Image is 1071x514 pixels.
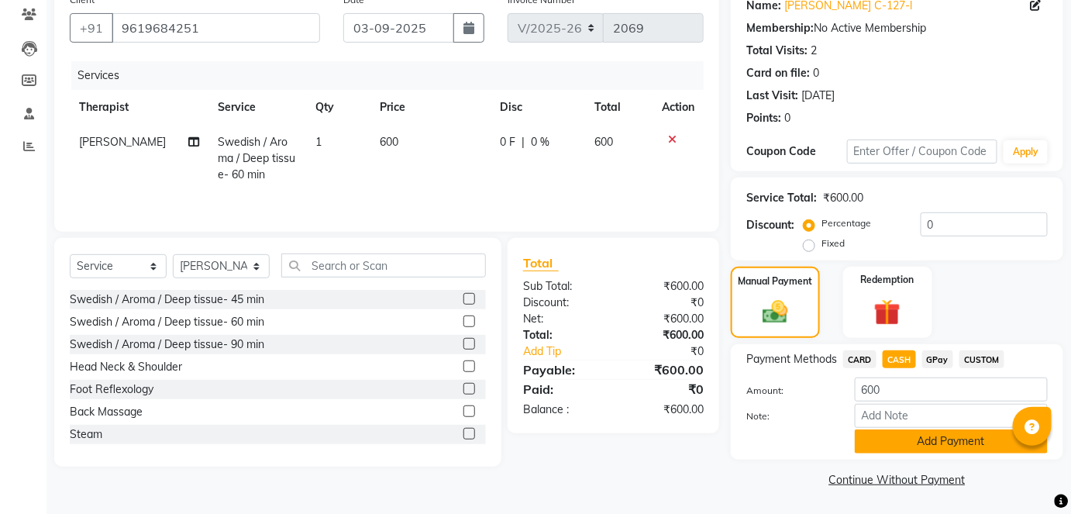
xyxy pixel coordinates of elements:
[491,90,586,125] th: Disc
[861,273,914,287] label: Redemption
[735,384,843,398] label: Amount:
[746,43,808,59] div: Total Visits:
[883,350,916,368] span: CASH
[613,360,715,379] div: ₹600.00
[755,298,796,327] img: _cash.svg
[511,278,614,295] div: Sub Total:
[70,359,182,375] div: Head Neck & Shoulder
[843,350,876,368] span: CARD
[500,134,515,150] span: 0 F
[784,110,790,126] div: 0
[585,90,653,125] th: Total
[746,20,1048,36] div: No Active Membership
[855,404,1048,428] input: Add Note
[847,140,998,164] input: Enter Offer / Coupon Code
[370,90,490,125] th: Price
[613,402,715,418] div: ₹600.00
[746,190,817,206] div: Service Total:
[594,135,613,149] span: 600
[821,216,871,230] label: Percentage
[380,135,398,149] span: 600
[112,13,320,43] input: Search by Name/Mobile/Email/Code
[630,343,715,360] div: ₹0
[209,90,306,125] th: Service
[511,360,614,379] div: Payable:
[523,255,559,271] span: Total
[746,217,794,233] div: Discount:
[613,278,715,295] div: ₹600.00
[306,90,370,125] th: Qty
[511,295,614,311] div: Discount:
[738,274,812,288] label: Manual Payment
[855,378,1048,402] input: Amount
[71,61,715,90] div: Services
[922,350,954,368] span: GPay
[746,20,814,36] div: Membership:
[281,254,486,278] input: Search or Scan
[70,381,153,398] div: Foot Reflexology
[823,190,863,206] div: ₹600.00
[813,65,819,81] div: 0
[511,327,614,343] div: Total:
[866,296,909,329] img: _gift.svg
[746,110,781,126] div: Points:
[70,291,264,308] div: Swedish / Aroma / Deep tissue- 45 min
[746,143,847,160] div: Coupon Code
[746,88,798,104] div: Last Visit:
[821,236,845,250] label: Fixed
[70,90,209,125] th: Therapist
[315,135,322,149] span: 1
[735,409,843,423] label: Note:
[1004,140,1048,164] button: Apply
[511,402,614,418] div: Balance :
[511,311,614,327] div: Net:
[70,404,143,420] div: Back Massage
[70,314,264,330] div: Swedish / Aroma / Deep tissue- 60 min
[79,135,166,149] span: [PERSON_NAME]
[511,380,614,398] div: Paid:
[613,311,715,327] div: ₹600.00
[613,380,715,398] div: ₹0
[959,350,1004,368] span: CUSTOM
[746,351,837,367] span: Payment Methods
[613,295,715,311] div: ₹0
[653,90,704,125] th: Action
[70,426,102,443] div: Steam
[855,429,1048,454] button: Add Payment
[511,343,630,360] a: Add Tip
[219,135,296,181] span: Swedish / Aroma / Deep tissue- 60 min
[613,327,715,343] div: ₹600.00
[522,134,525,150] span: |
[811,43,817,59] div: 2
[801,88,835,104] div: [DATE]
[70,13,113,43] button: +91
[746,65,810,81] div: Card on file:
[70,336,264,353] div: Swedish / Aroma / Deep tissue- 90 min
[531,134,549,150] span: 0 %
[734,472,1060,488] a: Continue Without Payment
